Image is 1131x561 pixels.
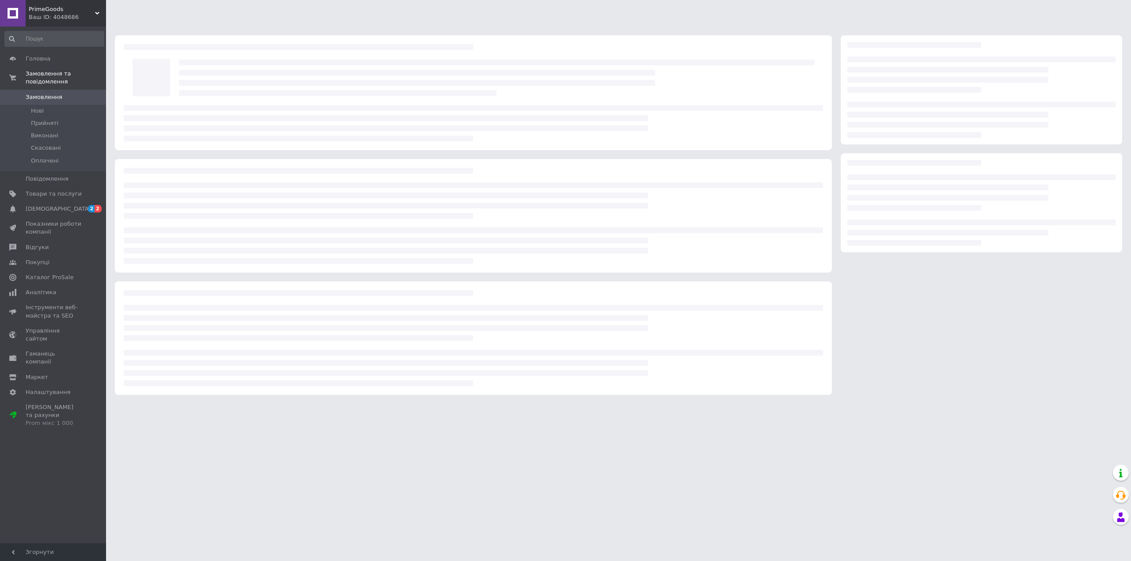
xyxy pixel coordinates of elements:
[26,403,82,428] span: [PERSON_NAME] та рахунки
[26,327,82,343] span: Управління сайтом
[26,205,91,213] span: [DEMOGRAPHIC_DATA]
[26,373,48,381] span: Маркет
[26,419,82,427] div: Prom мікс 1 000
[29,13,106,21] div: Ваш ID: 4048686
[26,258,49,266] span: Покупці
[31,132,58,140] span: Виконані
[26,220,82,236] span: Показники роботи компанії
[4,31,104,47] input: Пошук
[95,205,102,212] span: 2
[26,303,82,319] span: Інструменти веб-майстра та SEO
[26,190,82,198] span: Товари та послуги
[26,273,73,281] span: Каталог ProSale
[31,107,44,115] span: Нові
[26,175,68,183] span: Повідомлення
[31,157,59,165] span: Оплачені
[26,93,62,101] span: Замовлення
[26,55,50,63] span: Головна
[26,288,56,296] span: Аналітика
[26,350,82,366] span: Гаманець компанії
[26,243,49,251] span: Відгуки
[29,5,95,13] span: PrimeGoods
[31,144,61,152] span: Скасовані
[26,70,106,86] span: Замовлення та повідомлення
[88,205,95,212] span: 2
[31,119,58,127] span: Прийняті
[26,388,71,396] span: Налаштування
